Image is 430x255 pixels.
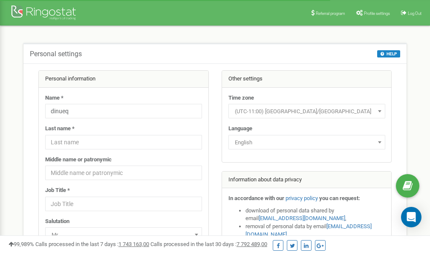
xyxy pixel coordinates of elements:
li: removal of personal data by email , [245,223,385,238]
label: Last name * [45,125,75,133]
span: (UTC-11:00) Pacific/Midway [228,104,385,118]
a: privacy policy [286,195,318,201]
strong: In accordance with our [228,195,284,201]
label: Time zone [228,94,254,102]
span: Profile settings [364,11,390,16]
strong: you can request: [319,195,360,201]
input: Name [45,104,202,118]
u: 1 743 163,00 [118,241,149,247]
span: (UTC-11:00) Pacific/Midway [231,106,382,117]
span: 99,989% [9,241,34,247]
div: Open Intercom Messenger [401,207,421,227]
h5: Personal settings [30,50,82,58]
input: Last name [45,135,202,149]
span: Mr. [48,229,199,241]
label: Language [228,125,252,133]
button: HELP [377,50,400,57]
span: Calls processed in the last 7 days : [35,241,149,247]
span: Calls processed in the last 30 days : [150,241,267,247]
span: English [231,137,382,149]
div: Other settings [222,71,392,88]
u: 7 792 489,00 [237,241,267,247]
input: Job Title [45,197,202,211]
span: Mr. [45,227,202,242]
div: Information about data privacy [222,172,392,189]
li: download of personal data shared by email , [245,207,385,223]
input: Middle name or patronymic [45,166,202,180]
div: Personal information [39,71,208,88]
label: Salutation [45,218,69,226]
span: Referral program [316,11,345,16]
label: Job Title * [45,186,70,195]
span: English [228,135,385,149]
label: Name * [45,94,63,102]
label: Middle name or patronymic [45,156,112,164]
a: [EMAIL_ADDRESS][DOMAIN_NAME] [259,215,345,221]
span: Log Out [408,11,421,16]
